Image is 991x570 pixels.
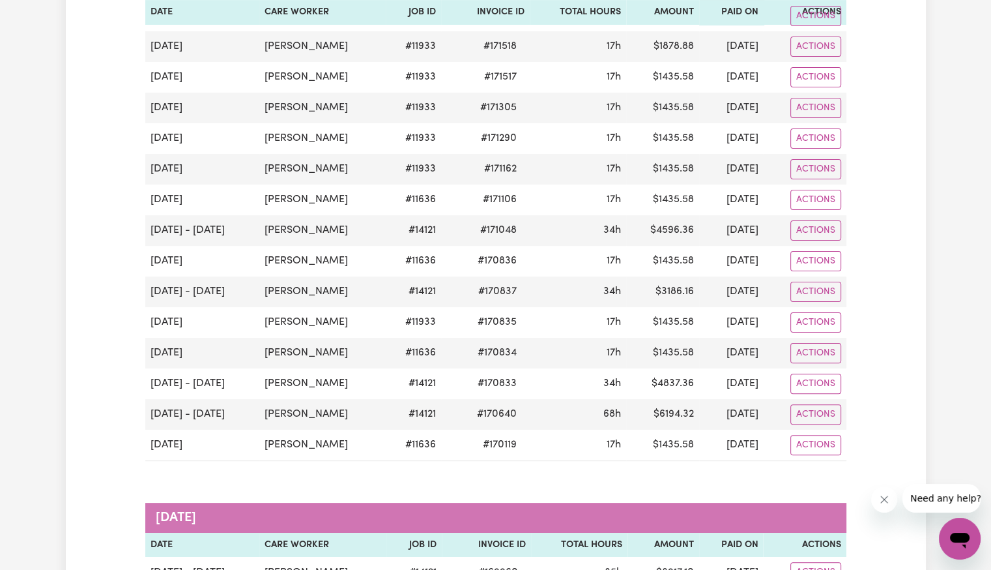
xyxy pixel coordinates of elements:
td: # 11636 [386,338,441,368]
th: Total Hours [531,533,628,558]
td: # 11933 [386,154,441,185]
td: [DATE] [699,123,763,154]
span: 17 hours [607,72,621,82]
td: [DATE] - [DATE] [145,277,259,307]
span: 34 hours [603,378,621,389]
span: # 171517 [476,69,524,85]
button: Actions [790,6,841,26]
td: [PERSON_NAME] [259,399,386,430]
button: Actions [790,404,841,425]
td: # 11636 [386,246,441,277]
td: $ 1435.58 [626,185,699,215]
td: [PERSON_NAME] [259,93,386,123]
td: [DATE] [699,368,763,399]
span: 68 hours [603,409,621,419]
span: # 170833 [470,376,524,391]
th: Care Worker [259,533,386,558]
td: [PERSON_NAME] [259,123,386,154]
button: Actions [790,282,841,302]
iframe: Message from company [902,484,981,513]
td: [DATE] [145,31,259,62]
td: [PERSON_NAME] [259,277,386,307]
td: [DATE] [145,93,259,123]
td: [DATE] [145,154,259,185]
span: 17 hours [607,41,621,52]
td: # 11933 [386,123,441,154]
td: [DATE] [699,215,763,246]
td: $ 4596.36 [626,215,699,246]
td: [DATE] [699,31,763,62]
button: Actions [790,67,841,87]
td: # 11933 [386,31,441,62]
td: # 14121 [386,215,441,246]
span: 17 hours [607,348,621,358]
span: 17 hours [607,102,621,113]
td: [PERSON_NAME] [259,62,386,93]
td: $ 1878.88 [626,31,699,62]
td: [DATE] [699,338,763,368]
td: $ 1435.58 [626,246,699,277]
button: Actions [790,98,841,118]
td: [DATE] [699,307,763,338]
td: [PERSON_NAME] [259,307,386,338]
td: [DATE] [699,154,763,185]
button: Actions [790,37,841,57]
td: $ 1435.58 [626,62,699,93]
td: [DATE] [699,185,763,215]
td: [PERSON_NAME] [259,185,386,215]
td: # 11933 [386,307,441,338]
span: # 171048 [472,222,524,238]
span: Need any help? [8,9,79,20]
td: [DATE] [145,338,259,368]
td: [DATE] [699,277,763,307]
td: [DATE] [145,62,259,93]
td: $ 4837.36 [626,368,699,399]
td: $ 1435.58 [626,338,699,368]
td: [PERSON_NAME] [259,246,386,277]
button: Actions [790,251,841,271]
span: # 170836 [470,253,524,269]
span: # 171305 [472,100,524,115]
td: [DATE] [699,399,763,430]
span: # 170119 [475,437,524,453]
td: [PERSON_NAME] [259,154,386,185]
td: $ 1435.58 [626,123,699,154]
td: [DATE] - [DATE] [145,368,259,399]
iframe: Close message [871,487,897,513]
button: Actions [790,220,841,241]
button: Actions [790,128,841,149]
th: Actions [763,533,846,558]
caption: [DATE] [145,503,846,533]
td: [DATE] [145,246,259,277]
td: [PERSON_NAME] [259,215,386,246]
td: [DATE] - [DATE] [145,215,259,246]
button: Actions [790,159,841,179]
td: # 14121 [386,399,441,430]
td: [DATE] [699,246,763,277]
td: [DATE] [699,62,763,93]
td: [DATE] [145,307,259,338]
td: # 11933 [386,93,441,123]
span: # 170837 [470,284,524,299]
button: Actions [790,190,841,210]
th: Job ID [386,533,442,558]
span: # 171518 [476,38,524,54]
td: [DATE] [145,185,259,215]
span: 17 hours [607,317,621,327]
td: [PERSON_NAME] [259,338,386,368]
td: [PERSON_NAME] [259,430,386,461]
span: 17 hours [607,164,621,174]
td: # 14121 [386,277,441,307]
td: $ 1435.58 [626,307,699,338]
td: [DATE] [699,430,763,461]
th: Paid On [699,533,764,558]
iframe: Button to launch messaging window [939,518,981,560]
td: # 11636 [386,430,441,461]
span: # 171290 [473,130,524,146]
td: $ 1435.58 [626,93,699,123]
button: Actions [790,435,841,455]
th: Amount [627,533,698,558]
span: 17 hours [607,256,621,266]
span: # 170834 [470,345,524,361]
td: # 11933 [386,62,441,93]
